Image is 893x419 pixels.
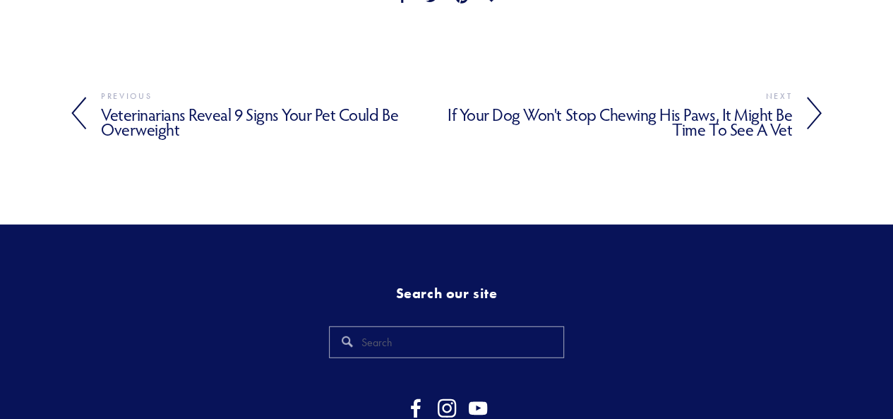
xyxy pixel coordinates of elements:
a: Facebook [406,399,426,418]
a: Next If Your Dog Won't Stop Chewing His Paws, It Might Be Time to See a Vet [447,88,823,140]
a: Instagram [437,399,457,418]
div: Previous [101,88,447,105]
h4: If Your Dog Won't Stop Chewing His Paws, It Might Be Time to See a Vet [447,105,793,140]
h4: Veterinarians reveal 9 signs your pet could be overweight [101,105,447,140]
input: Search [329,326,563,358]
div: Next [447,88,793,105]
a: YouTube [468,399,488,418]
a: Previous Veterinarians reveal 9 signs your pet could be overweight [71,88,447,140]
strong: Search our site [395,285,497,302]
